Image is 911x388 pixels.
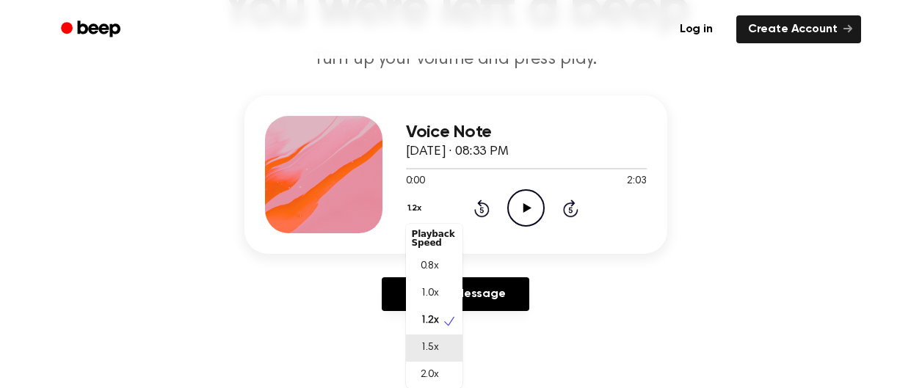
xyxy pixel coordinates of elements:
[421,340,439,356] span: 1.5x
[421,313,439,329] span: 1.2x
[406,196,427,221] button: 1.2x
[406,224,462,388] div: 1.2x
[421,286,439,301] span: 1.0x
[421,367,439,383] span: 2.0x
[421,259,439,274] span: 0.8x
[406,224,462,253] div: Playback Speed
